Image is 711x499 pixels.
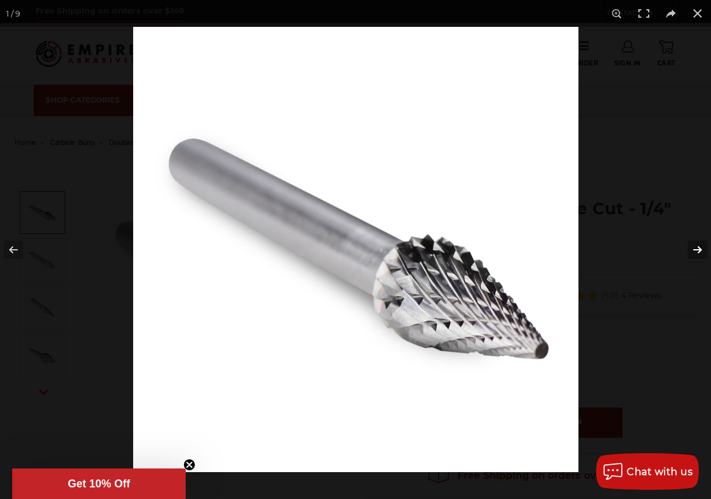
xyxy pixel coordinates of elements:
button: Chat with us [596,453,699,490]
button: Next (arrow right) [668,219,711,280]
div: Get 10% OffClose teaser [12,468,186,499]
button: Close teaser [183,459,195,471]
span: Chat with us [627,466,693,478]
img: SM-4-double-cut-tungsten-carbide-burr__49029.1680561525.jpg [133,27,578,472]
span: Get 10% Off [68,478,130,490]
